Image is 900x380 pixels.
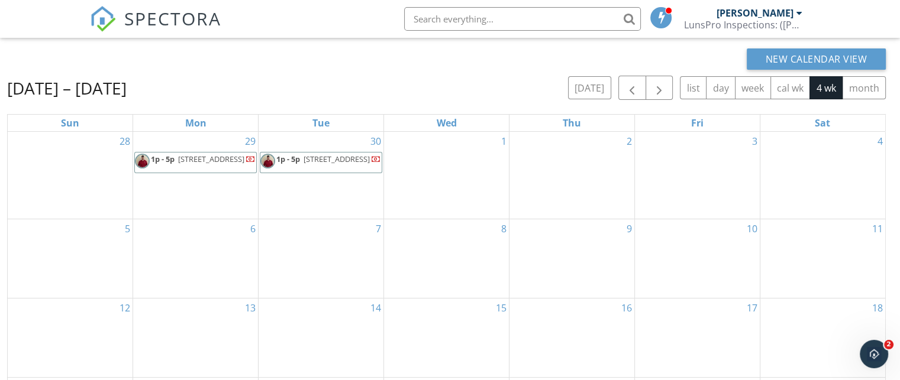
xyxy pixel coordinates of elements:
td: Go to October 1, 2025 [384,132,509,219]
td: Go to October 17, 2025 [634,298,760,377]
td: Go to September 30, 2025 [259,132,384,219]
span: 1p - 5p [276,154,300,164]
td: Go to October 2, 2025 [509,132,634,219]
td: Go to October 15, 2025 [384,298,509,377]
span: 2 [884,340,893,349]
td: Go to October 13, 2025 [133,298,259,377]
a: Tuesday [310,115,332,131]
a: Go to October 2, 2025 [624,132,634,151]
a: 1p - 5p [STREET_ADDRESS] [151,154,256,164]
a: Go to October 10, 2025 [744,219,760,238]
td: Go to October 3, 2025 [634,132,760,219]
a: Monday [183,115,209,131]
h2: [DATE] – [DATE] [7,76,127,100]
span: SPECTORA [124,6,221,31]
a: Go to October 14, 2025 [368,298,383,317]
div: LunsPro Inspections: (Charlotte) [684,19,802,31]
td: Go to October 4, 2025 [760,132,885,219]
a: Wednesday [434,115,459,131]
div: [PERSON_NAME] [717,7,793,19]
button: New Calendar View [747,48,886,70]
td: Go to October 9, 2025 [509,219,634,298]
td: Go to October 5, 2025 [8,219,133,298]
input: Search everything... [404,7,641,31]
button: week [735,76,771,99]
span: 1p - 5p [151,154,175,164]
a: 1p - 5p [STREET_ADDRESS] [276,154,381,164]
img: img_3723.jpg [260,154,275,168]
a: Go to October 16, 2025 [619,298,634,317]
td: Go to September 28, 2025 [8,132,133,219]
button: Next [646,76,673,100]
span: [STREET_ADDRESS] [178,154,244,164]
a: Go to September 28, 2025 [117,132,133,151]
a: Saturday [812,115,833,131]
td: Go to October 8, 2025 [384,219,509,298]
a: 1p - 5p [STREET_ADDRESS] [260,152,382,173]
td: Go to October 7, 2025 [259,219,384,298]
td: Go to October 10, 2025 [634,219,760,298]
a: Go to September 29, 2025 [243,132,258,151]
a: Go to October 17, 2025 [744,298,760,317]
img: The Best Home Inspection Software - Spectora [90,6,116,32]
td: Go to October 11, 2025 [760,219,885,298]
button: cal wk [770,76,811,99]
a: Go to October 7, 2025 [373,219,383,238]
button: day [706,76,736,99]
td: Go to October 12, 2025 [8,298,133,377]
button: [DATE] [568,76,611,99]
td: Go to October 6, 2025 [133,219,259,298]
a: Go to October 5, 2025 [122,219,133,238]
td: Go to October 14, 2025 [259,298,384,377]
a: Thursday [560,115,583,131]
a: Go to October 4, 2025 [875,132,885,151]
a: Go to October 6, 2025 [248,219,258,238]
a: Go to October 12, 2025 [117,298,133,317]
button: month [842,76,886,99]
a: Friday [689,115,706,131]
button: Previous [618,76,646,100]
a: Go to September 30, 2025 [368,132,383,151]
a: Go to October 9, 2025 [624,219,634,238]
td: Go to September 29, 2025 [133,132,259,219]
a: Go to October 13, 2025 [243,298,258,317]
td: Go to October 16, 2025 [509,298,634,377]
iframe: Intercom live chat [860,340,888,368]
button: 4 wk [809,76,843,99]
button: list [680,76,707,99]
a: Go to October 15, 2025 [493,298,509,317]
img: img_3723.jpg [135,154,150,168]
a: Go to October 11, 2025 [870,219,885,238]
td: Go to October 18, 2025 [760,298,885,377]
span: [STREET_ADDRESS] [304,154,370,164]
a: Go to October 8, 2025 [499,219,509,238]
a: Go to October 1, 2025 [499,132,509,151]
a: Go to October 18, 2025 [870,298,885,317]
a: 1p - 5p [STREET_ADDRESS] [134,152,257,173]
a: SPECTORA [90,16,221,41]
a: Go to October 3, 2025 [750,132,760,151]
a: Sunday [59,115,82,131]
